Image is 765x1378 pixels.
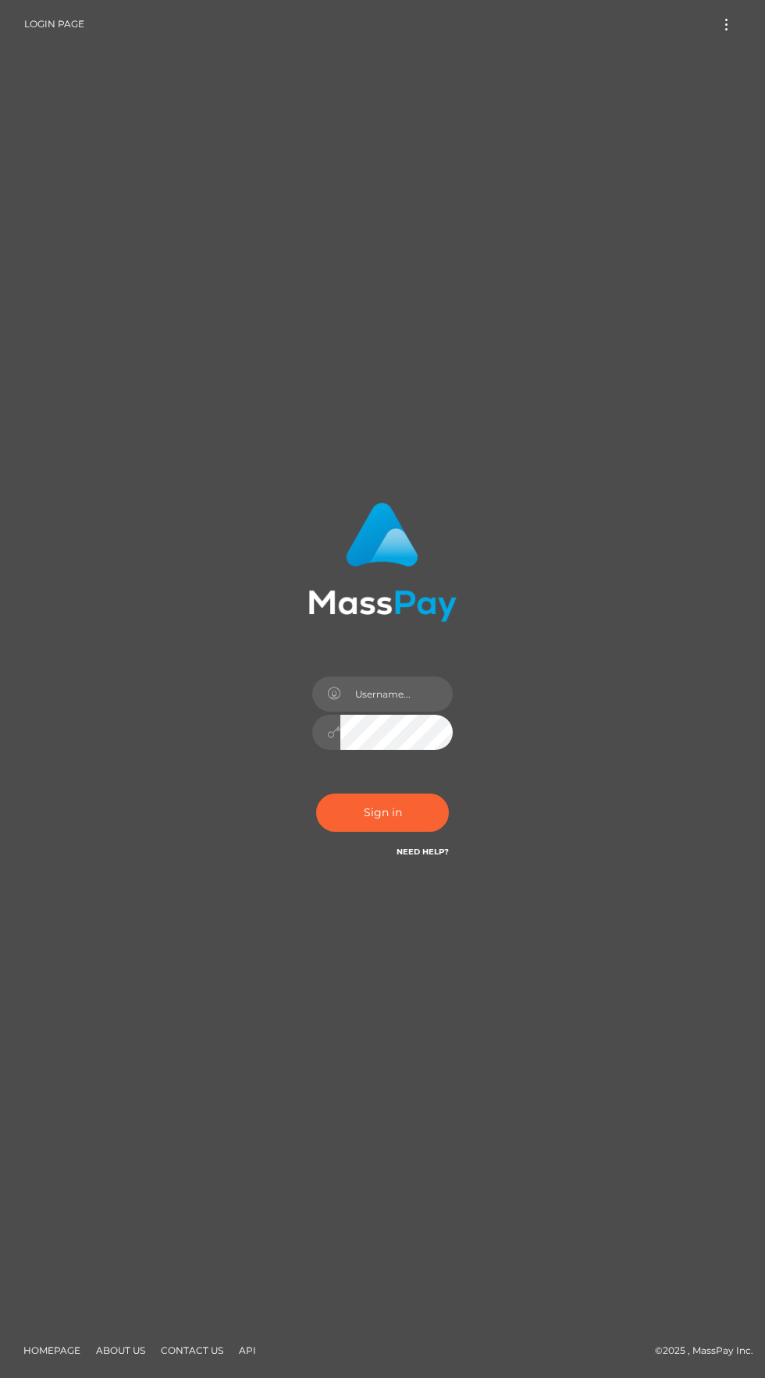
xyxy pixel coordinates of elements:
a: Login Page [24,8,84,41]
input: Username... [340,677,453,712]
a: Contact Us [155,1338,229,1362]
img: MassPay Login [308,503,457,622]
a: Homepage [17,1338,87,1362]
button: Sign in [316,794,449,832]
a: API [233,1338,262,1362]
div: © 2025 , MassPay Inc. [12,1342,753,1359]
a: About Us [90,1338,151,1362]
button: Toggle navigation [712,14,741,35]
a: Need Help? [397,847,449,857]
